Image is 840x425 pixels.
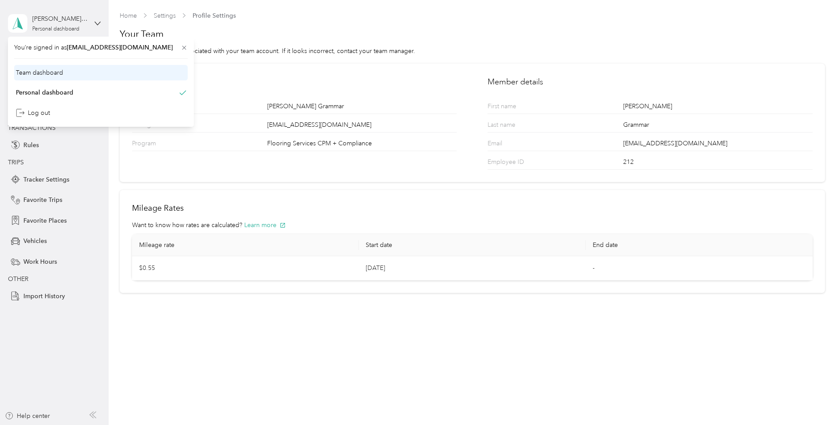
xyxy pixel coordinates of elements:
span: Work Hours [23,257,57,266]
span: OTHER [8,275,28,283]
th: Start date [359,234,586,256]
span: Vehicles [23,236,47,246]
span: You’re signed in as [14,43,188,52]
button: Learn more [244,220,286,230]
span: TRANSACTIONS [8,124,56,132]
p: Last name [488,120,556,132]
button: Help center [5,411,50,421]
div: 212 [623,157,813,169]
h2: Mileage Rates [132,202,813,214]
th: Mileage rate [132,234,359,256]
h1: Your Team [120,28,825,40]
td: $0.55 [132,256,359,281]
div: Flooring Services CPM + Compliance [267,139,457,151]
span: Profile Settings [193,11,236,20]
span: Import History [23,292,65,301]
div: Grammar [623,120,813,132]
div: Personal dashboard [32,27,79,32]
p: Employee ID [488,157,556,169]
div: Want to know how rates are calculated? [132,220,813,230]
div: Team dashboard [16,68,63,77]
th: End date [586,234,813,256]
a: Home [120,12,137,19]
div: [PERSON_NAME] [623,102,813,114]
div: Personal dashboard [16,88,73,97]
a: Settings [154,12,176,19]
p: First name [488,102,556,114]
div: [PERSON_NAME] Grammar [267,102,457,114]
span: [EMAIL_ADDRESS][DOMAIN_NAME] [67,44,173,51]
span: TRIPS [8,159,24,166]
div: This is the information associated with your team account. If it looks incorrect, contact your te... [120,46,825,56]
p: Email [488,139,556,151]
div: [EMAIL_ADDRESS][DOMAIN_NAME] [623,139,813,151]
span: Favorite Places [23,216,67,225]
div: Log out [16,108,50,118]
span: Tracker Settings [23,175,69,184]
h2: Team details [132,76,457,88]
span: [EMAIL_ADDRESS][DOMAIN_NAME] [267,120,409,129]
span: Favorite Trips [23,195,62,205]
h2: Member details [488,76,812,88]
div: [PERSON_NAME] Grammar [32,14,87,23]
p: Program [132,139,200,151]
span: Rules [23,140,39,150]
td: [DATE] [359,256,586,281]
td: - [586,256,813,281]
iframe: Everlance-gr Chat Button Frame [791,376,840,425]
